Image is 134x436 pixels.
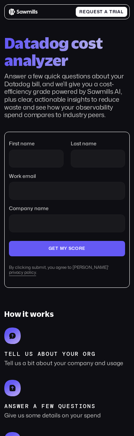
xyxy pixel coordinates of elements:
a: Requestatrial [76,7,127,17]
span: a [117,10,121,14]
span: r [113,10,116,14]
label: First name [9,141,64,147]
span: t [100,10,103,14]
div: By clicking submit, you agree to [PERSON_NAME]' . [9,265,125,276]
span: R [79,10,83,14]
label: Company name [9,205,125,212]
span: e [83,10,86,14]
p: Tell us a bit about your company and usage [4,359,123,367]
span: s [97,10,100,14]
label: Last name [71,141,125,147]
h3: How it works [4,309,130,319]
p: answer a few questions [4,403,101,410]
form: Company name [9,141,125,276]
a: privacy policy [9,270,36,276]
p: Answer a few quick questions about your Datadog bill, and we’ll give you a cost-efficiency grade ... [4,72,130,119]
h2: Datadog cost analyzer [4,34,130,69]
span: u [90,10,94,14]
p: tell us about your org [4,350,123,357]
p: Give us some details on your spend [4,412,101,419]
span: i [116,10,117,14]
span: q [86,10,90,14]
label: Work email [9,173,125,179]
span: l [121,10,124,14]
span: e [94,10,97,14]
span: t [109,10,113,14]
span: a [104,10,108,14]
